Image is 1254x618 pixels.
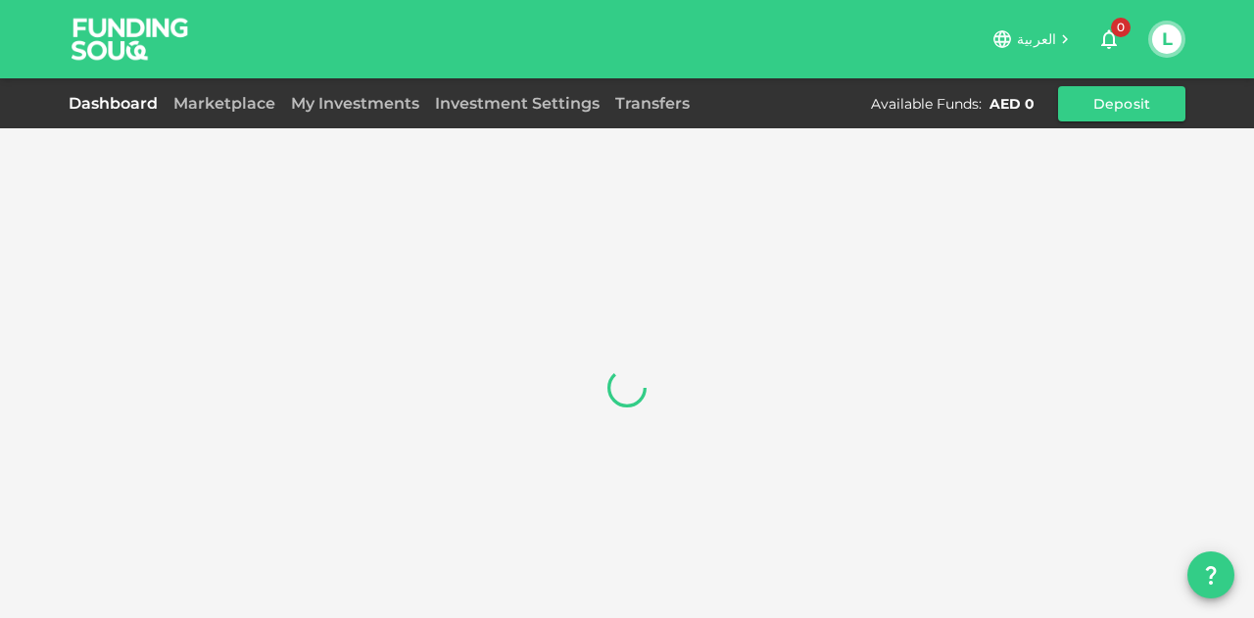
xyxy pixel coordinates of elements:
[607,94,698,113] a: Transfers
[989,94,1035,114] div: AED 0
[1058,86,1185,121] button: Deposit
[166,94,283,113] a: Marketplace
[1017,30,1056,48] span: العربية
[283,94,427,113] a: My Investments
[69,94,166,113] a: Dashboard
[427,94,607,113] a: Investment Settings
[1187,551,1234,598] button: question
[871,94,982,114] div: Available Funds :
[1111,18,1131,37] span: 0
[1152,24,1182,54] button: L
[1089,20,1129,59] button: 0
